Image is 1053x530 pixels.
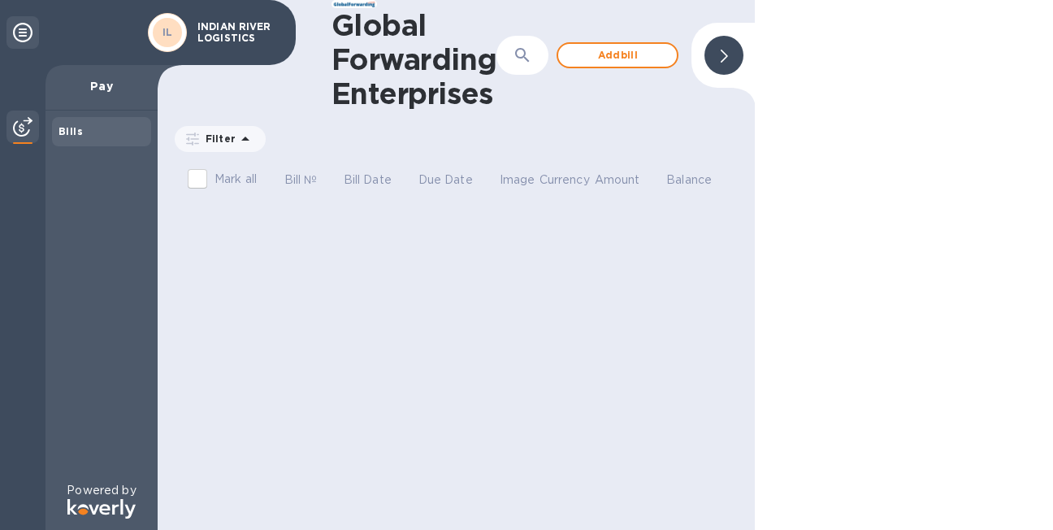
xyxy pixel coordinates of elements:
[595,172,661,189] span: Amount
[666,172,712,189] p: Balance
[418,172,494,189] span: Due Date
[571,46,664,65] span: Add bill
[58,125,83,137] b: Bills
[500,172,535,189] p: Image
[331,8,496,111] h1: Global Forwarding Enterprises
[344,172,413,189] span: Bill Date
[67,499,136,519] img: Logo
[418,172,473,189] p: Due Date
[595,172,640,189] p: Amount
[557,42,678,68] button: Addbill
[58,78,145,94] p: Pay
[199,132,236,146] p: Filter
[666,172,733,189] span: Balance
[67,482,136,499] p: Powered by
[344,172,392,189] p: Bill Date
[284,172,339,189] span: Bill №
[284,172,318,189] p: Bill №
[214,171,257,188] p: Mark all
[197,21,279,44] p: INDIAN RIVER LOGISTICS
[539,172,590,189] p: Currency
[162,26,173,38] b: IL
